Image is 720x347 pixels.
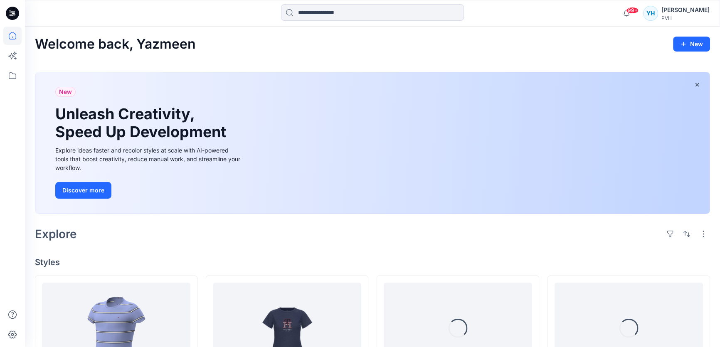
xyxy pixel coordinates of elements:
[35,257,710,267] h4: Styles
[59,87,72,97] span: New
[673,37,710,52] button: New
[643,6,658,21] div: YH
[626,7,639,14] span: 99+
[661,15,710,21] div: PVH
[35,37,196,52] h2: Welcome back, Yazmeen
[55,182,111,199] button: Discover more
[55,146,242,172] div: Explore ideas faster and recolor styles at scale with AI-powered tools that boost creativity, red...
[55,105,230,141] h1: Unleash Creativity, Speed Up Development
[35,227,77,241] h2: Explore
[661,5,710,15] div: [PERSON_NAME]
[55,182,242,199] a: Discover more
